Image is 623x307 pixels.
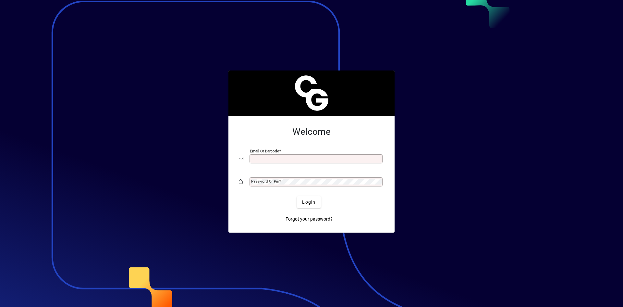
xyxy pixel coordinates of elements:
a: Forgot your password? [283,213,335,225]
span: Forgot your password? [286,216,333,223]
h2: Welcome [239,126,384,137]
mat-label: Password or Pin [251,179,279,184]
mat-label: Email or Barcode [250,149,279,153]
button: Login [297,196,321,208]
span: Login [302,199,315,206]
